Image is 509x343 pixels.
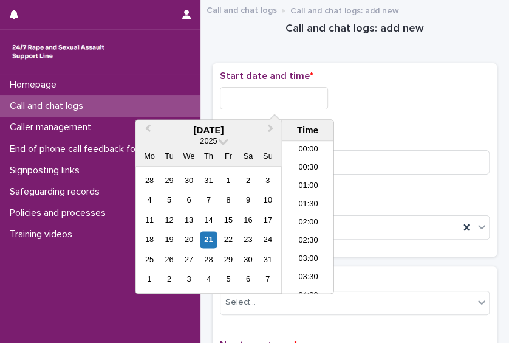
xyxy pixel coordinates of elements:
[161,148,177,164] div: Tu
[161,251,177,268] div: Choose Tuesday, 26 August 2025
[220,71,313,81] span: Start date and time
[200,271,217,288] div: Choose Thursday, 4 September 2025
[161,172,177,189] div: Choose Tuesday, 29 July 2025
[180,148,197,164] div: We
[259,172,276,189] div: Choose Sunday, 3 August 2025
[220,192,236,209] div: Choose Friday, 8 August 2025
[282,178,333,196] li: 01:00
[141,192,157,209] div: Choose Monday, 4 August 2025
[5,144,156,155] p: End of phone call feedback form
[141,212,157,228] div: Choose Monday, 11 August 2025
[137,121,156,140] button: Previous Month
[259,148,276,164] div: Su
[259,271,276,288] div: Choose Sunday, 7 September 2025
[282,196,333,214] li: 01:30
[161,271,177,288] div: Choose Tuesday, 2 September 2025
[200,251,217,268] div: Choose Thursday, 28 August 2025
[282,214,333,232] li: 02:00
[220,172,236,189] div: Choose Friday, 1 August 2025
[180,251,197,268] div: Choose Wednesday, 27 August 2025
[282,232,333,251] li: 02:30
[259,232,276,248] div: Choose Sunday, 24 August 2025
[161,232,177,248] div: Choose Tuesday, 19 August 2025
[161,192,177,209] div: Choose Tuesday, 5 August 2025
[207,2,277,16] a: Call and chat logs
[200,172,217,189] div: Choose Thursday, 31 July 2025
[5,186,109,198] p: Safeguarding records
[140,171,278,289] div: month 2025-08
[282,287,333,305] li: 04:00
[10,40,107,64] img: rhQMoQhaT3yELyF149Cw
[135,125,281,136] div: [DATE]
[161,212,177,228] div: Choose Tuesday, 12 August 2025
[285,125,330,136] div: Time
[259,192,276,209] div: Choose Sunday, 10 August 2025
[213,22,497,36] h1: Call and chat logs: add new
[200,232,217,248] div: Choose Thursday, 21 August 2025
[141,251,157,268] div: Choose Monday, 25 August 2025
[259,251,276,268] div: Choose Sunday, 31 August 2025
[141,148,157,164] div: Mo
[240,212,256,228] div: Choose Saturday, 16 August 2025
[220,232,236,248] div: Choose Friday, 22 August 2025
[240,232,256,248] div: Choose Saturday, 23 August 2025
[282,141,333,159] li: 00:00
[200,192,217,209] div: Choose Thursday, 7 August 2025
[240,172,256,189] div: Choose Saturday, 2 August 2025
[5,229,82,240] p: Training videos
[282,251,333,269] li: 03:00
[240,192,256,209] div: Choose Saturday, 9 August 2025
[200,148,217,164] div: Th
[141,172,157,189] div: Choose Monday, 28 July 2025
[200,212,217,228] div: Choose Thursday, 14 August 2025
[262,121,281,140] button: Next Month
[5,79,66,91] p: Homepage
[180,172,197,189] div: Choose Wednesday, 30 July 2025
[220,148,236,164] div: Fr
[259,212,276,228] div: Choose Sunday, 17 August 2025
[5,207,115,219] p: Policies and processes
[220,212,236,228] div: Choose Friday, 15 August 2025
[180,212,197,228] div: Choose Wednesday, 13 August 2025
[5,165,89,176] p: Signposting links
[220,271,236,288] div: Choose Friday, 5 September 2025
[180,192,197,209] div: Choose Wednesday, 6 August 2025
[5,100,93,112] p: Call and chat logs
[240,148,256,164] div: Sa
[180,232,197,248] div: Choose Wednesday, 20 August 2025
[240,271,256,288] div: Choose Saturday, 6 September 2025
[290,3,399,16] p: Call and chat logs: add new
[200,136,217,145] span: 2025
[141,232,157,248] div: Choose Monday, 18 August 2025
[220,251,236,268] div: Choose Friday, 29 August 2025
[282,269,333,287] li: 03:30
[5,122,101,133] p: Caller management
[225,296,256,309] div: Select...
[180,271,197,288] div: Choose Wednesday, 3 September 2025
[240,251,256,268] div: Choose Saturday, 30 August 2025
[282,159,333,178] li: 00:30
[141,271,157,288] div: Choose Monday, 1 September 2025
